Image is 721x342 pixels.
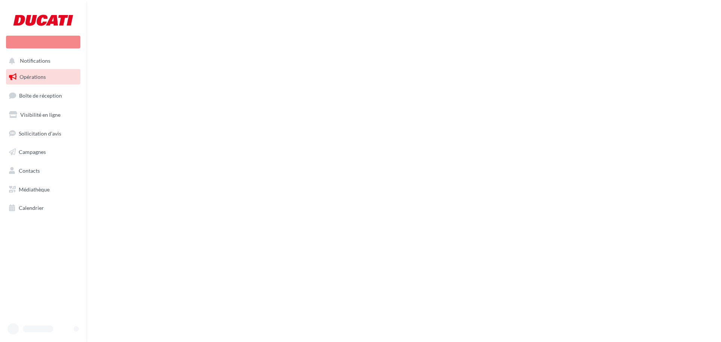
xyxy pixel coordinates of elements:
span: Opérations [20,74,46,80]
a: Contacts [5,163,82,179]
span: Visibilité en ligne [20,111,60,118]
span: Boîte de réception [19,92,62,99]
span: Notifications [20,58,50,64]
a: Visibilité en ligne [5,107,82,123]
span: Calendrier [19,205,44,211]
span: Contacts [19,167,40,174]
a: Calendrier [5,200,82,216]
a: Opérations [5,69,82,85]
a: Campagnes [5,144,82,160]
a: Médiathèque [5,182,82,197]
a: Sollicitation d'avis [5,126,82,142]
a: Boîte de réception [5,87,82,104]
span: Médiathèque [19,186,50,193]
div: Nouvelle campagne [6,36,80,48]
span: Sollicitation d'avis [19,130,61,136]
span: Campagnes [19,149,46,155]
